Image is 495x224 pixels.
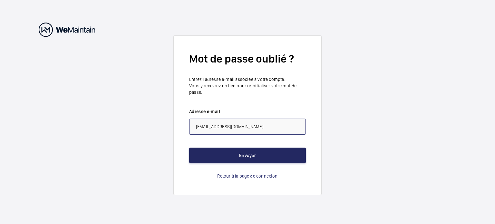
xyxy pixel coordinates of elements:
[189,148,306,163] button: Envoyer
[189,76,306,95] p: Entrez l'adresse e-mail associée à votre compte. Vous y recevrez un lien pour réinitialiser votre...
[189,119,306,135] input: abc@xyz
[189,108,306,115] label: Adresse e-mail
[217,173,277,179] a: Retour à la page de connexion
[189,51,306,66] h2: Mot de passe oublié ?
